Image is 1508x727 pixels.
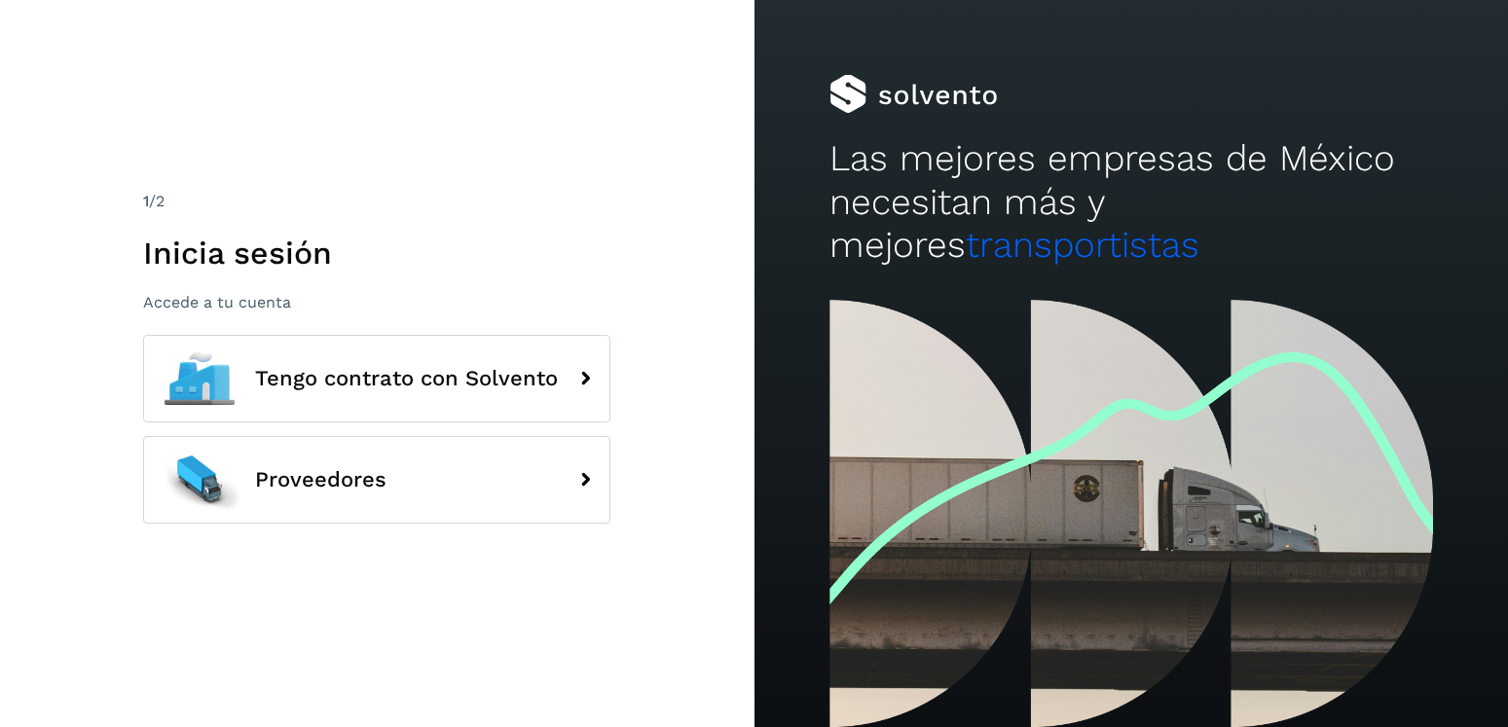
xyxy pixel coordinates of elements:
span: Tengo contrato con Solvento [255,367,558,390]
span: 1 [143,192,149,210]
div: /2 [143,190,610,213]
span: transportistas [966,224,1199,266]
h2: Las mejores empresas de México necesitan más y mejores [829,137,1433,267]
button: Proveedores [143,436,610,524]
button: Tengo contrato con Solvento [143,335,610,422]
h1: Inicia sesión [143,235,610,272]
p: Accede a tu cuenta [143,293,610,311]
span: Proveedores [255,468,386,491]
